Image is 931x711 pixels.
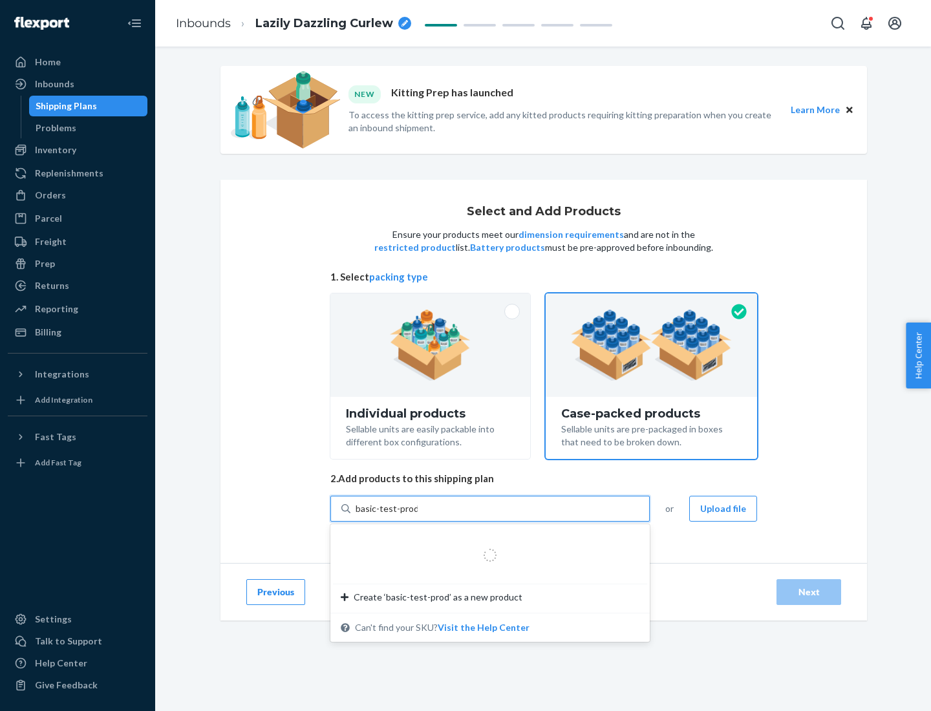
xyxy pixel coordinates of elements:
[14,17,69,30] img: Flexport logo
[467,206,621,218] h1: Select and Add Products
[35,143,76,156] div: Inventory
[36,100,97,112] div: Shipping Plans
[665,502,674,515] span: or
[571,310,732,381] img: case-pack.59cecea509d18c883b923b81aeac6d0b.png
[330,270,757,284] span: 1. Select
[8,52,147,72] a: Home
[35,613,72,626] div: Settings
[35,635,102,648] div: Talk to Support
[8,140,147,160] a: Inventory
[8,427,147,447] button: Fast Tags
[882,10,908,36] button: Open account menu
[35,679,98,692] div: Give Feedback
[8,185,147,206] a: Orders
[29,96,148,116] a: Shipping Plans
[8,452,147,473] a: Add Fast Tag
[8,364,147,385] button: Integrations
[176,16,231,30] a: Inbounds
[8,609,147,630] a: Settings
[355,621,530,634] span: Can't find your SKU?
[35,457,81,468] div: Add Fast Tag
[348,109,779,134] p: To access the kitting prep service, add any kitted products requiring kitting preparation when yo...
[561,420,742,449] div: Sellable units are pre-packaged in boxes that need to be broken down.
[8,390,147,410] a: Add Integration
[776,579,841,605] button: Next
[470,241,545,254] button: Battery products
[8,299,147,319] a: Reporting
[8,208,147,229] a: Parcel
[853,10,879,36] button: Open notifications
[8,275,147,296] a: Returns
[166,5,422,43] ol: breadcrumbs
[29,118,148,138] a: Problems
[36,122,76,134] div: Problems
[8,322,147,343] a: Billing
[35,430,76,443] div: Fast Tags
[689,496,757,522] button: Upload file
[8,675,147,695] button: Give Feedback
[35,394,92,405] div: Add Integration
[561,407,742,420] div: Case-packed products
[791,103,840,117] button: Learn More
[122,10,147,36] button: Close Navigation
[35,189,66,202] div: Orders
[346,420,515,449] div: Sellable units are easily packable into different box configurations.
[825,10,851,36] button: Open Search Box
[35,78,74,90] div: Inbounds
[390,310,471,381] img: individual-pack.facf35554cb0f1810c75b2bd6df2d64e.png
[348,85,381,103] div: NEW
[330,472,757,485] span: 2. Add products to this shipping plan
[35,326,61,339] div: Billing
[35,56,61,69] div: Home
[438,621,530,634] button: Create ‘basic-test-prod’ as a new productCan't find your SKU?
[246,579,305,605] button: Previous
[255,16,393,32] span: Lazily Dazzling Curlew
[35,279,69,292] div: Returns
[373,228,714,254] p: Ensure your products meet our and are not in the list. must be pre-approved before inbounding.
[35,212,62,225] div: Parcel
[374,241,456,254] button: restricted product
[35,167,103,180] div: Replenishments
[35,302,78,315] div: Reporting
[8,74,147,94] a: Inbounds
[356,502,418,515] input: Create ‘basic-test-prod’ as a new productCan't find your SKU?Visit the Help Center
[842,103,857,117] button: Close
[8,653,147,674] a: Help Center
[8,163,147,184] a: Replenishments
[519,228,624,241] button: dimension requirements
[787,586,830,599] div: Next
[35,368,89,381] div: Integrations
[354,591,522,604] span: Create ‘basic-test-prod’ as a new product
[8,231,147,252] a: Freight
[35,257,55,270] div: Prep
[8,253,147,274] a: Prep
[8,631,147,652] a: Talk to Support
[35,235,67,248] div: Freight
[35,657,87,670] div: Help Center
[369,270,428,284] button: packing type
[346,407,515,420] div: Individual products
[906,323,931,388] button: Help Center
[391,85,513,103] p: Kitting Prep has launched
